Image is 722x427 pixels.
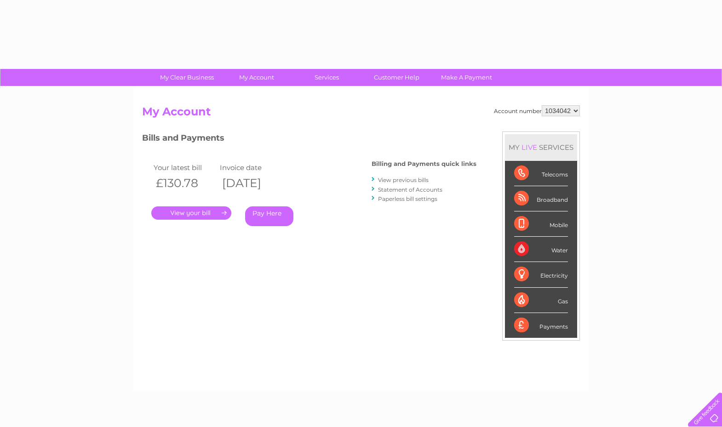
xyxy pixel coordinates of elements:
[429,69,504,86] a: Make A Payment
[151,174,218,193] th: £130.78
[218,174,284,193] th: [DATE]
[151,161,218,174] td: Your latest bill
[149,69,225,86] a: My Clear Business
[514,262,568,287] div: Electricity
[514,288,568,313] div: Gas
[378,186,442,193] a: Statement of Accounts
[359,69,435,86] a: Customer Help
[520,143,539,152] div: LIVE
[494,105,580,116] div: Account number
[378,176,429,183] a: View previous bills
[142,105,580,123] h2: My Account
[514,161,568,186] div: Telecoms
[505,134,577,160] div: MY SERVICES
[372,160,476,167] h4: Billing and Payments quick links
[514,211,568,237] div: Mobile
[219,69,295,86] a: My Account
[514,237,568,262] div: Water
[151,206,231,220] a: .
[378,195,437,202] a: Paperless bill settings
[142,131,476,148] h3: Bills and Payments
[514,313,568,338] div: Payments
[218,161,284,174] td: Invoice date
[289,69,365,86] a: Services
[245,206,293,226] a: Pay Here
[514,186,568,211] div: Broadband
